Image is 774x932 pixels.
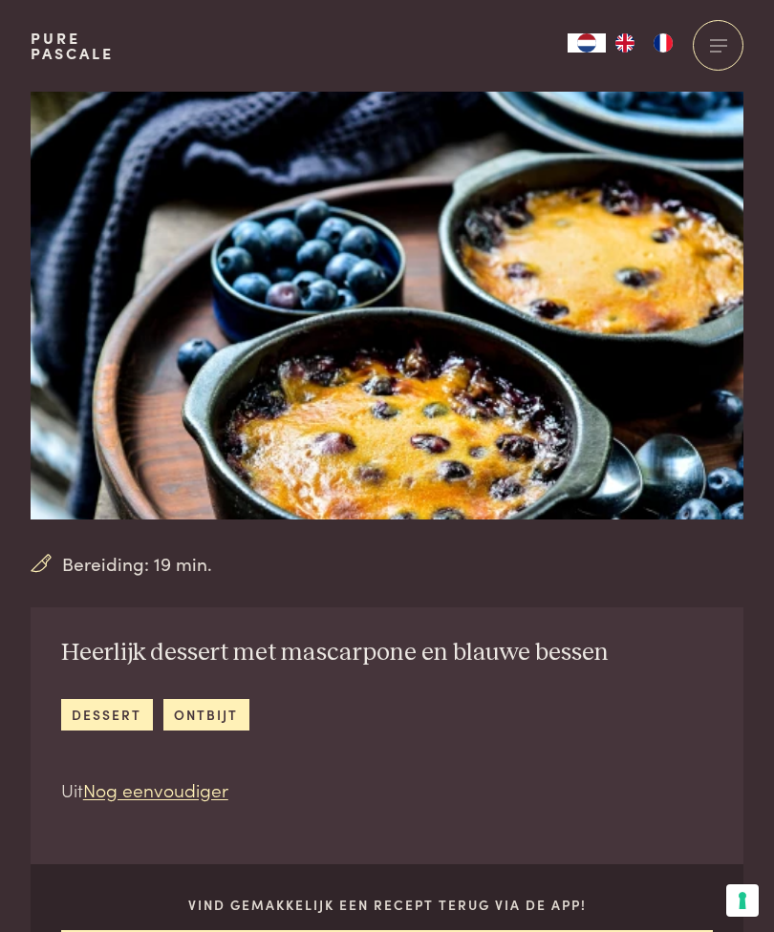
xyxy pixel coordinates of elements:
button: Uw voorkeuren voor toestemming voor trackingtechnologieën [726,884,759,917]
a: Nog eenvoudiger [83,776,228,802]
aside: Language selected: Nederlands [568,33,682,53]
a: PurePascale [31,31,114,61]
a: dessert [61,699,153,731]
img: Heerlijk dessert met mascarpone en blauwe bessen [31,92,743,519]
h2: Heerlijk dessert met mascarpone en blauwe bessen [61,638,609,668]
a: ontbijt [163,699,249,731]
span: Bereiding: 19 min. [62,550,212,578]
p: Vind gemakkelijk een recept terug via de app! [61,895,714,915]
a: NL [568,33,606,53]
p: Uit [61,776,609,804]
div: Language [568,33,606,53]
a: FR [644,33,682,53]
a: EN [606,33,644,53]
ul: Language list [606,33,682,53]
